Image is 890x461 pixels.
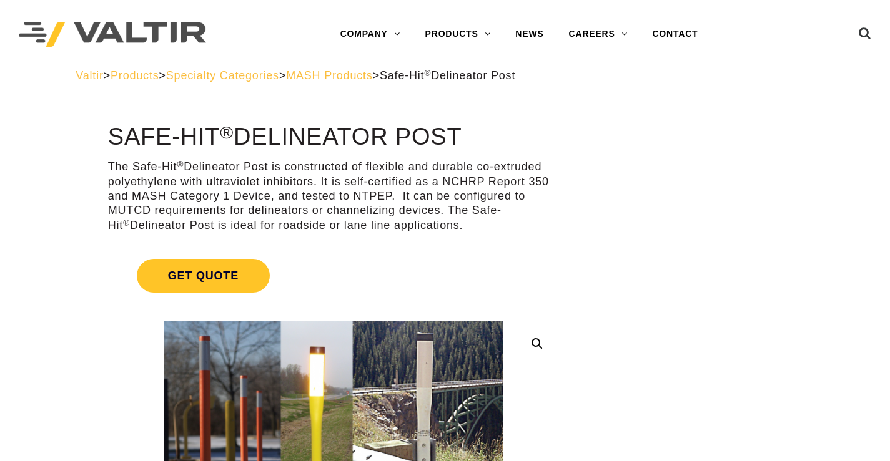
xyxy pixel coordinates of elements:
a: MASH Products [286,69,372,82]
a: Specialty Categories [166,69,279,82]
a: Get Quote [108,244,560,308]
div: > > > > [76,69,814,83]
sup: ® [123,218,130,228]
h1: Safe-Hit Delineator Post [108,124,560,150]
a: PRODUCTS [413,22,503,47]
img: Valtir [19,22,206,47]
span: Safe-Hit Delineator Post [380,69,515,82]
sup: ® [220,122,234,142]
a: CONTACT [640,22,710,47]
span: Get Quote [137,259,270,293]
a: Valtir [76,69,103,82]
a: Products [111,69,159,82]
a: NEWS [503,22,556,47]
p: The Safe-Hit Delineator Post is constructed of flexible and durable co-extruded polyethylene with... [108,160,560,233]
sup: ® [177,160,184,169]
sup: ® [424,69,431,78]
a: CAREERS [556,22,640,47]
a: COMPANY [328,22,413,47]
